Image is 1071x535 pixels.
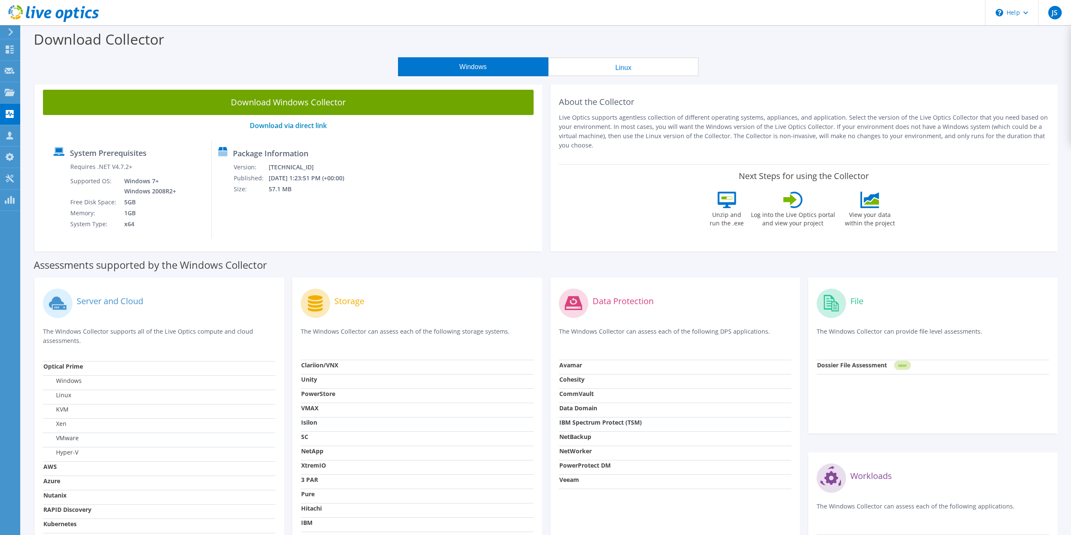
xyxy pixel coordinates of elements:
[301,519,312,527] strong: IBM
[118,176,178,197] td: Windows 7+ Windows 2008R2+
[233,162,268,173] td: Version:
[118,208,178,219] td: 1GB
[559,375,585,383] strong: Cohesity
[398,57,548,76] button: Windows
[898,363,906,368] tspan: NEW!
[43,391,71,399] label: Linux
[233,184,268,195] td: Size:
[70,149,147,157] label: System Prerequisites
[118,197,178,208] td: 5GB
[301,433,308,441] strong: SC
[301,375,317,383] strong: Unity
[301,390,335,398] strong: PowerStore
[559,390,594,398] strong: CommVault
[118,219,178,230] td: x64
[268,162,355,173] td: [TECHNICAL_ID]
[559,97,1050,107] h2: About the Collector
[301,418,317,426] strong: Isilon
[43,448,78,457] label: Hyper-V
[43,405,69,414] label: KVM
[34,29,164,49] label: Download Collector
[43,327,275,345] p: The Windows Collector supports all of the Live Optics compute and cloud assessments.
[559,327,791,344] p: The Windows Collector can assess each of the following DPS applications.
[43,520,77,528] strong: Kubernetes
[559,447,592,455] strong: NetWorker
[268,184,355,195] td: 57.1 MB
[70,163,132,171] label: Requires .NET V4.7.2+
[43,90,534,115] a: Download Windows Collector
[548,57,699,76] button: Linux
[850,472,892,480] label: Workloads
[43,434,79,442] label: VMware
[250,121,327,130] a: Download via direct link
[70,219,118,230] td: System Type:
[708,208,746,227] label: Unzip and run the .exe
[840,208,900,227] label: View your data within the project
[996,9,1003,16] svg: \n
[817,361,887,369] strong: Dossier File Assessment
[43,477,60,485] strong: Azure
[301,404,318,412] strong: VMAX
[301,476,318,484] strong: 3 PAR
[334,297,364,305] label: Storage
[301,327,533,344] p: The Windows Collector can assess each of the following storage systems.
[43,463,57,471] strong: AWS
[268,173,355,184] td: [DATE] 1:23:51 PM (+00:00)
[43,377,82,385] label: Windows
[301,461,326,469] strong: XtremIO
[559,461,611,469] strong: PowerProtect DM
[1048,6,1062,19] span: JS
[850,297,863,305] label: File
[233,149,308,158] label: Package Information
[43,506,91,514] strong: RAPID Discovery
[301,361,338,369] strong: Clariion/VNX
[70,176,118,197] td: Supported OS:
[34,261,267,269] label: Assessments supported by the Windows Collector
[233,173,268,184] td: Published:
[739,171,869,181] label: Next Steps for using the Collector
[817,327,1049,344] p: The Windows Collector can provide file level assessments.
[817,502,1049,519] p: The Windows Collector can assess each of the following applications.
[70,208,118,219] td: Memory:
[301,490,315,498] strong: Pure
[559,361,582,369] strong: Avamar
[77,297,143,305] label: Server and Cloud
[43,420,67,428] label: Xen
[593,297,654,305] label: Data Protection
[43,362,83,370] strong: Optical Prime
[559,433,591,441] strong: NetBackup
[559,418,642,426] strong: IBM Spectrum Protect (TSM)
[559,476,579,484] strong: Veeam
[751,208,836,227] label: Log into the Live Optics portal and view your project
[70,197,118,208] td: Free Disk Space:
[559,404,597,412] strong: Data Domain
[559,113,1050,150] p: Live Optics supports agentless collection of different operating systems, appliances, and applica...
[301,447,323,455] strong: NetApp
[43,491,67,499] strong: Nutanix
[301,504,322,512] strong: Hitachi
